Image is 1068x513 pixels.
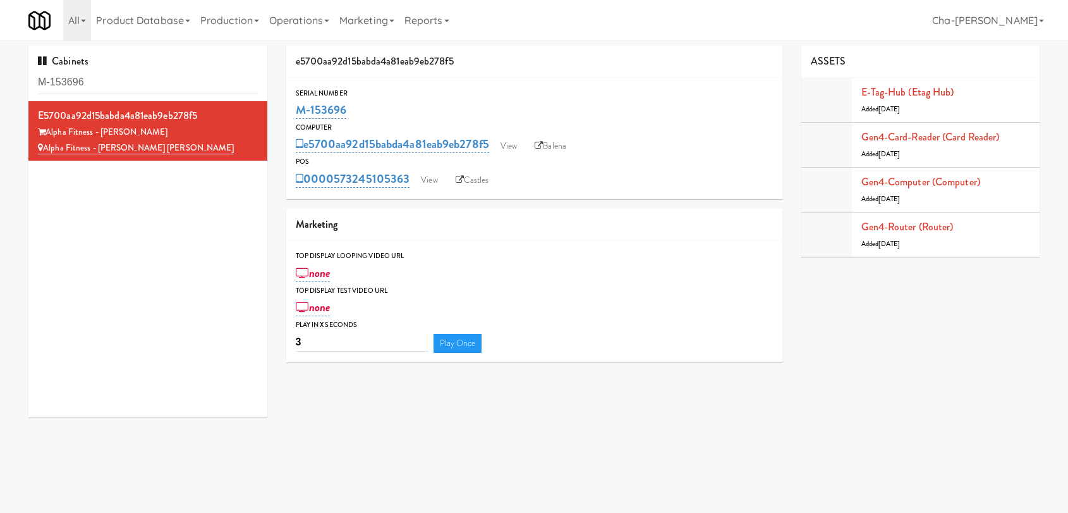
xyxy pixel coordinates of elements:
div: Alpha Fitness - [PERSON_NAME] [38,125,258,140]
a: Gen4-router (Router) [861,219,954,234]
span: Added [861,194,901,204]
div: Play in X seconds [296,319,773,331]
span: Added [861,239,901,249]
div: Serial Number [296,87,773,100]
span: [DATE] [878,149,901,159]
a: 0000573245105363 [296,170,410,188]
span: [DATE] [878,239,901,249]
div: Computer [296,121,773,134]
a: none [296,299,331,316]
a: View [494,137,523,156]
a: Castles [449,171,495,190]
div: e5700aa92d15babda4a81eab9eb278f5 [38,106,258,125]
a: none [296,264,331,282]
span: Added [861,149,901,159]
a: M-153696 [296,101,347,119]
a: E-tag-hub (Etag Hub) [861,85,954,99]
img: Micromart [28,9,51,32]
a: Gen4-computer (Computer) [861,175,980,189]
a: Alpha Fitness - [PERSON_NAME] [PERSON_NAME] [38,142,234,154]
span: Added [861,104,901,114]
a: e5700aa92d15babda4a81eab9eb278f5 [296,135,489,153]
li: e5700aa92d15babda4a81eab9eb278f5Alpha Fitness - [PERSON_NAME] Alpha Fitness - [PERSON_NAME] [PERS... [28,101,267,161]
div: e5700aa92d15babda4a81eab9eb278f5 [286,46,782,78]
a: Play Once [434,334,482,353]
span: ASSETS [811,54,846,68]
a: View [415,171,444,190]
a: Gen4-card-reader (Card Reader) [861,130,1000,144]
span: [DATE] [878,194,901,204]
div: POS [296,156,773,168]
span: Marketing [296,217,338,232]
a: Balena [528,137,573,156]
span: [DATE] [878,104,901,114]
input: Search cabinets [38,71,258,94]
div: Top Display Looping Video Url [296,250,773,263]
span: Cabinets [38,54,88,68]
div: Top Display Test Video Url [296,285,773,297]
